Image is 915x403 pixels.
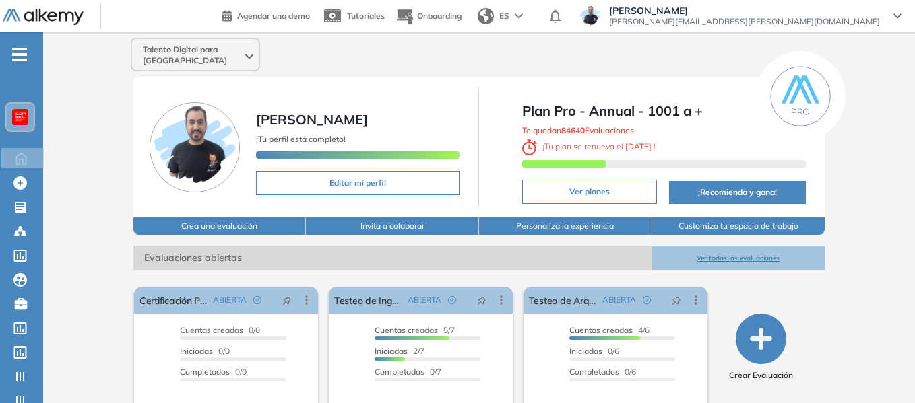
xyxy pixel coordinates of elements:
span: pushpin [672,295,681,305]
span: Agendar una demo [237,11,310,21]
span: pushpin [282,295,292,305]
span: Te quedan Evaluaciones [522,125,634,135]
span: check-circle [448,296,456,304]
span: 0/6 [569,346,619,356]
span: Iniciadas [375,346,408,356]
button: Crea una evaluación [133,217,307,235]
button: Crear Evaluación [729,314,793,381]
a: Testeo de Arq Cloud - Certificación [529,287,597,314]
span: ABIERTA [408,294,441,306]
span: [PERSON_NAME][EMAIL_ADDRESS][PERSON_NAME][DOMAIN_NAME] [609,16,880,27]
span: ABIERTA [213,294,247,306]
span: Completados [180,367,230,377]
img: clock-svg [522,139,537,155]
span: 0/6 [569,367,636,377]
a: Testeo de Ingeniería de Datos - Certificación [334,287,402,314]
b: [DATE] [623,141,654,151]
span: 0/0 [180,325,260,335]
button: pushpin [467,289,497,311]
span: 0/0 [180,367,247,377]
img: Logo [3,9,84,26]
span: Cuentas creadas [180,325,243,335]
img: arrow [515,13,523,19]
span: Crear Evaluación [729,369,793,381]
button: Onboarding [396,2,462,31]
span: 4/6 [569,325,650,335]
img: https://assets.alkemy.org/workspaces/620/d203e0be-08f6-444b-9eae-a92d815a506f.png [15,112,26,122]
b: 84640 [561,125,585,135]
span: [PERSON_NAME] [609,5,880,16]
span: Onboarding [417,11,462,21]
button: Customiza tu espacio de trabajo [652,217,825,235]
span: Plan Pro - Annual - 1001 a + [522,101,806,121]
button: ¡Recomienda y gana! [669,181,806,204]
iframe: Chat Widget [848,338,915,403]
span: 5/7 [375,325,455,335]
span: 0/7 [375,367,441,377]
span: Completados [375,367,424,377]
span: check-circle [253,296,261,304]
span: Iniciadas [180,346,213,356]
span: 0/0 [180,346,230,356]
span: ES [499,10,509,22]
div: Widget de chat [848,338,915,403]
button: Invita a colaborar [306,217,479,235]
img: world [478,8,494,24]
span: ¡ Tu plan se renueva el ! [522,141,656,151]
span: Talento Digital para [GEOGRAPHIC_DATA] [143,44,243,66]
button: pushpin [272,289,302,311]
button: Personaliza la experiencia [479,217,652,235]
span: Completados [569,367,619,377]
button: Editar mi perfil [256,171,460,195]
span: 2/7 [375,346,424,356]
a: Certificación Product Owner - Versión 2 [139,287,208,314]
span: check-circle [643,296,651,304]
i: - [12,53,27,56]
span: Cuentas creadas [569,325,633,335]
span: Iniciadas [569,346,602,356]
span: [PERSON_NAME] [256,111,368,128]
span: Cuentas creadas [375,325,438,335]
a: Agendar una demo [222,7,310,23]
span: Evaluaciones abiertas [133,246,652,270]
span: ¡Tu perfil está completo! [256,134,346,144]
button: Ver todas las evaluaciones [652,246,825,270]
span: pushpin [477,295,486,305]
button: Ver planes [522,180,657,204]
button: pushpin [662,289,691,311]
span: Tutoriales [347,11,385,21]
img: Foto de perfil [150,102,240,192]
span: ABIERTA [602,294,636,306]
